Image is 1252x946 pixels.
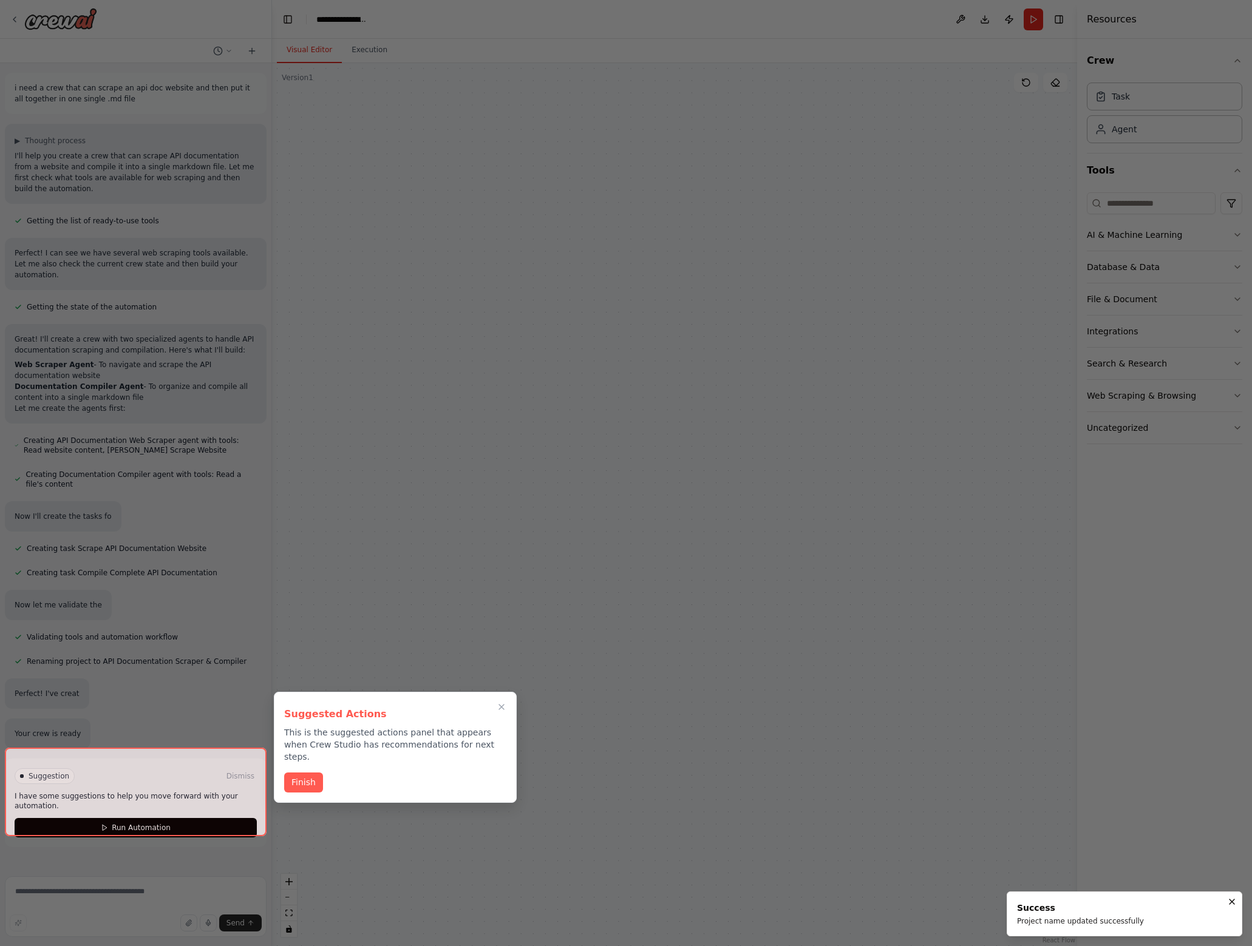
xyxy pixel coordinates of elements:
[494,700,509,714] button: Close walkthrough
[284,772,323,792] button: Finish
[1017,902,1144,914] div: Success
[284,726,506,763] p: This is the suggested actions panel that appears when Crew Studio has recommendations for next st...
[279,11,296,28] button: Hide left sidebar
[284,707,506,721] h3: Suggested Actions
[1017,916,1144,926] div: Project name updated successfully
